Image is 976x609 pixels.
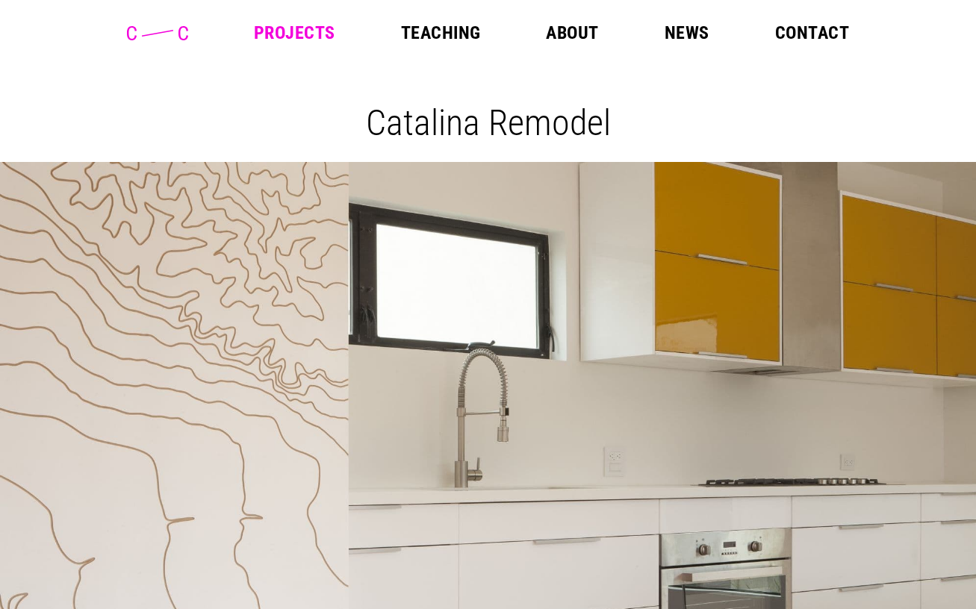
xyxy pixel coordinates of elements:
[401,24,481,42] a: Teaching
[775,24,849,42] a: Contact
[254,24,849,42] nav: Main Menu
[665,24,709,42] a: News
[546,24,598,42] a: About
[12,101,964,144] h1: Catalina Remodel
[254,24,335,42] a: Projects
